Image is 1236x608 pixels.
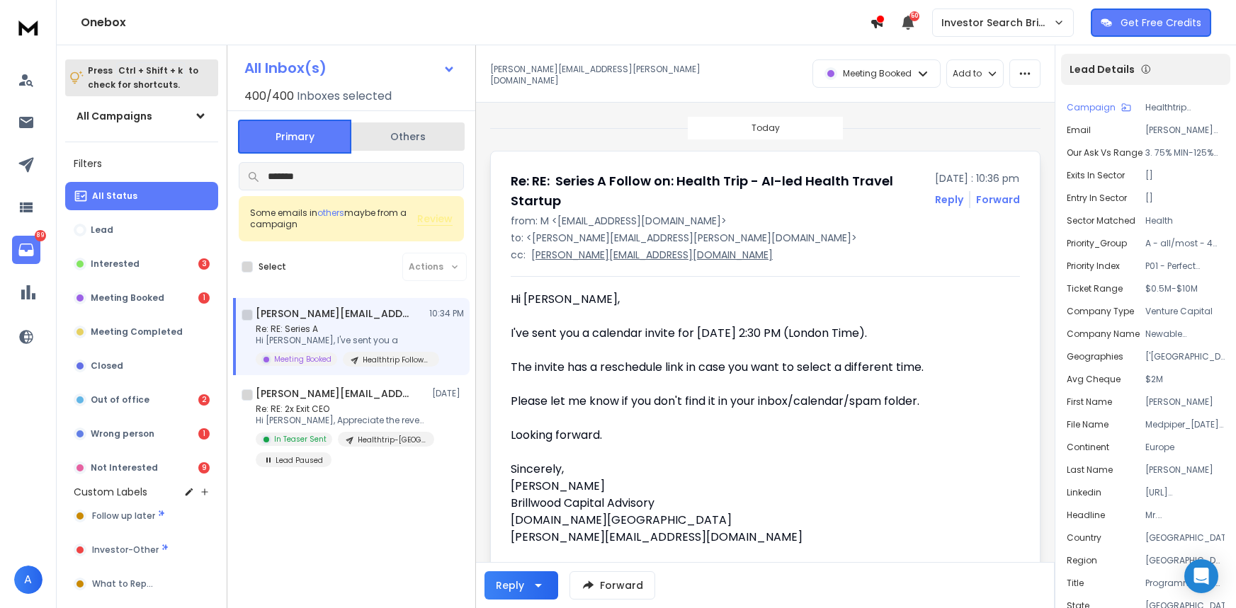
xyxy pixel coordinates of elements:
[1145,238,1225,249] p: A - all/most - 4 Mails
[198,428,210,440] div: 1
[91,394,149,406] p: Out of office
[432,388,464,399] p: [DATE]
[256,386,412,401] h1: [PERSON_NAME][EMAIL_ADDRESS][PERSON_NAME][DOMAIN_NAME]
[91,224,113,236] p: Lead
[511,291,924,308] div: Hi [PERSON_NAME],
[953,68,982,79] p: Add to
[351,121,465,152] button: Others
[65,182,218,210] button: All Status
[496,578,524,592] div: Reply
[1145,464,1225,476] p: [PERSON_NAME]
[92,544,159,556] span: Investor-Other
[511,171,926,211] h1: Re: RE: Series A Follow on: Health Trip - AI-led Health Travel Startup
[259,261,286,273] label: Select
[1145,306,1225,317] p: Venture Capital
[1067,102,1116,113] p: Campaign
[244,61,327,75] h1: All Inbox(s)
[92,190,137,202] p: All Status
[1145,147,1225,159] p: 3. 75% MIN-125% MAX
[91,428,154,440] p: Wrong person
[74,485,147,499] h3: Custom Labels
[65,154,218,173] h3: Filters
[935,193,963,207] button: Reply
[274,434,327,444] p: In Teaser Sent
[752,122,780,134] p: Today
[1067,442,1109,453] p: Continent
[256,306,412,321] h1: [PERSON_NAME][EMAIL_ADDRESS][PERSON_NAME][DOMAIN_NAME]
[1145,419,1225,430] p: Medpiper_[DATE]_Investor_Management_Team_71616_31-05-2025.csv
[238,120,351,154] button: Primary
[91,326,183,338] p: Meeting Completed
[1145,351,1225,362] p: ['[GEOGRAPHIC_DATA]', '[GEOGRAPHIC_DATA]']
[1067,102,1131,113] button: Campaign
[276,455,323,466] p: Lead Paused
[1067,125,1091,136] p: Email
[12,236,40,264] a: 89
[1145,328,1225,340] p: Newable Partnership
[65,318,218,346] button: Meeting Completed
[511,359,924,376] div: The invite has a reschedule link in case you want to select a different time.
[1145,102,1225,113] p: Healthtrip Followon
[1067,396,1112,408] p: First Name
[935,171,1020,185] p: [DATE] : 10:36 pm
[511,231,1020,245] p: to: <[PERSON_NAME][EMAIL_ADDRESS][PERSON_NAME][DOMAIN_NAME]>
[92,578,153,590] span: What to Reply
[1145,532,1225,544] p: [GEOGRAPHIC_DATA]
[511,495,924,512] div: Brillwood Capital Advisory
[511,248,526,262] p: cc:
[1067,283,1123,294] p: Ticket Range
[1145,283,1225,294] p: $0.5M-$10M
[1067,487,1101,498] p: Linkedin
[14,14,42,40] img: logo
[1067,147,1143,159] p: Our Ask vs Range
[65,102,218,130] button: All Campaigns
[1145,125,1225,136] p: [PERSON_NAME][EMAIL_ADDRESS][PERSON_NAME][DOMAIN_NAME]
[1145,487,1225,498] p: [URL][DOMAIN_NAME][PERSON_NAME]
[244,88,294,105] span: 400 / 400
[65,352,218,380] button: Closed
[317,207,344,219] span: others
[909,11,919,21] span: 50
[1145,260,1225,272] p: P01 - Perfect Match
[198,258,210,270] div: 3
[1067,351,1123,362] p: Geographies
[511,393,924,410] div: Please let me know if you don't find it in your inbox/calendar/spam folder.
[1145,578,1225,589] p: Programme Team Lead (Investment)
[233,54,467,82] button: All Inbox(s)
[198,462,210,474] div: 9
[1145,215,1225,226] p: Health
[511,325,924,342] div: I've sent you a calendar invite for [DATE] 2:30 PM (London Time).
[511,427,924,444] div: Looking forward.
[1184,559,1218,593] div: Open Intercom Messenger
[417,212,453,226] button: Review
[511,214,1020,228] p: from: M <[EMAIL_ADDRESS][DOMAIN_NAME]>
[1145,555,1225,566] p: [GEOGRAPHIC_DATA] + [GEOGRAPHIC_DATA] + [GEOGRAPHIC_DATA] + [GEOGRAPHIC_DATA]
[511,461,924,478] div: Sincerely,
[76,109,152,123] h1: All Campaigns
[274,354,331,365] p: Meeting Booked
[65,284,218,312] button: Meeting Booked1
[256,335,426,346] p: Hi [PERSON_NAME], I've sent you a
[297,88,392,105] h3: Inboxes selected
[511,478,924,495] div: [PERSON_NAME]
[1145,170,1225,181] p: []
[1145,442,1225,453] p: Europe
[1067,464,1113,476] p: Last Name
[1145,193,1225,204] p: []
[1067,532,1101,544] p: Country
[198,394,210,406] div: 2
[65,502,218,530] button: Follow up later
[65,536,218,564] button: Investor-Other
[1067,510,1105,521] p: Headline
[14,566,42,594] button: A
[1067,193,1127,204] p: Entry in Sector
[91,462,158,474] p: Not Interested
[65,250,218,278] button: Interested3
[484,571,558,600] button: Reply
[198,292,210,304] div: 1
[569,571,655,600] button: Forward
[1070,62,1135,76] p: Lead Details
[35,230,46,241] p: 89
